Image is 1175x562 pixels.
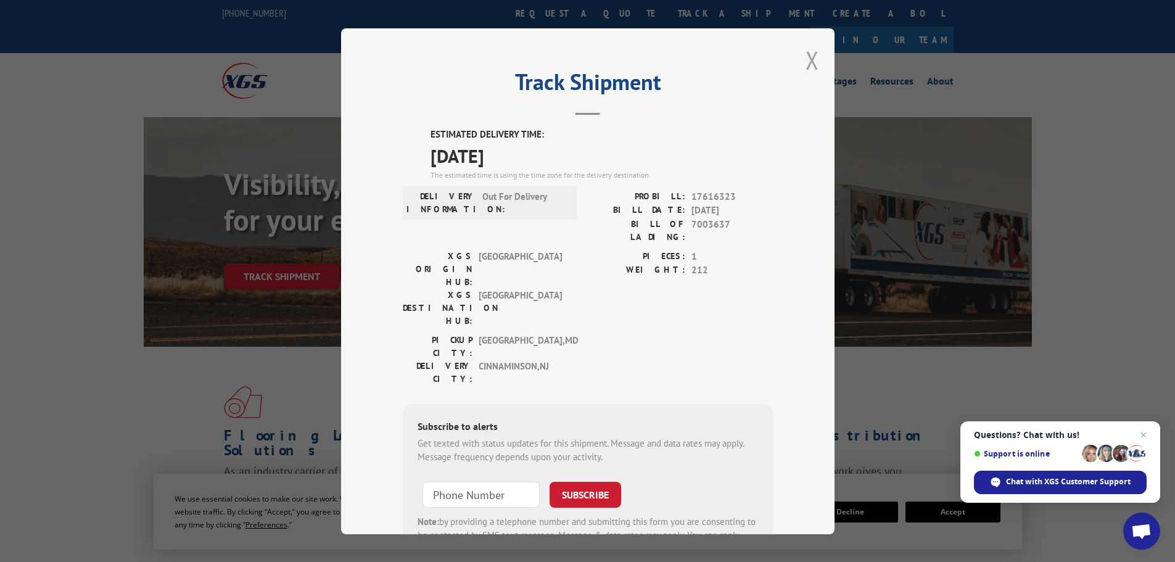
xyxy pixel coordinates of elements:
label: ESTIMATED DELIVERY TIME: [431,128,773,142]
div: Open chat [1123,513,1160,550]
strong: Note: [418,515,439,527]
input: Phone Number [423,481,540,507]
label: PICKUP CITY: [403,333,472,359]
label: XGS ORIGIN HUB: [403,249,472,288]
span: 212 [691,263,773,278]
span: [GEOGRAPHIC_DATA] [479,249,562,288]
span: CINNAMINSON , NJ [479,359,562,385]
span: Chat with XGS Customer Support [1006,476,1131,487]
label: BILL OF LADING: [588,217,685,243]
span: [GEOGRAPHIC_DATA] , MD [479,333,562,359]
button: SUBSCRIBE [550,481,621,507]
span: 1 [691,249,773,263]
div: Get texted with status updates for this shipment. Message and data rates may apply. Message frequ... [418,436,758,464]
label: WEIGHT: [588,263,685,278]
div: Chat with XGS Customer Support [974,471,1147,494]
label: PROBILL: [588,189,685,204]
span: [DATE] [431,141,773,169]
label: BILL DATE: [588,204,685,218]
div: The estimated time is using the time zone for the delivery destination. [431,169,773,180]
label: DELIVERY CITY: [403,359,472,385]
button: Close modal [806,44,819,76]
div: by providing a telephone number and submitting this form you are consenting to be contacted by SM... [418,514,758,556]
div: Subscribe to alerts [418,418,758,436]
span: Close chat [1136,428,1151,442]
label: PIECES: [588,249,685,263]
span: [GEOGRAPHIC_DATA] [479,288,562,327]
span: [DATE] [691,204,773,218]
label: DELIVERY INFORMATION: [406,189,476,215]
span: 7003637 [691,217,773,243]
span: Support is online [974,449,1078,458]
span: Questions? Chat with us! [974,430,1147,440]
span: Out For Delivery [482,189,566,215]
span: 17616323 [691,189,773,204]
h2: Track Shipment [403,73,773,97]
label: XGS DESTINATION HUB: [403,288,472,327]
